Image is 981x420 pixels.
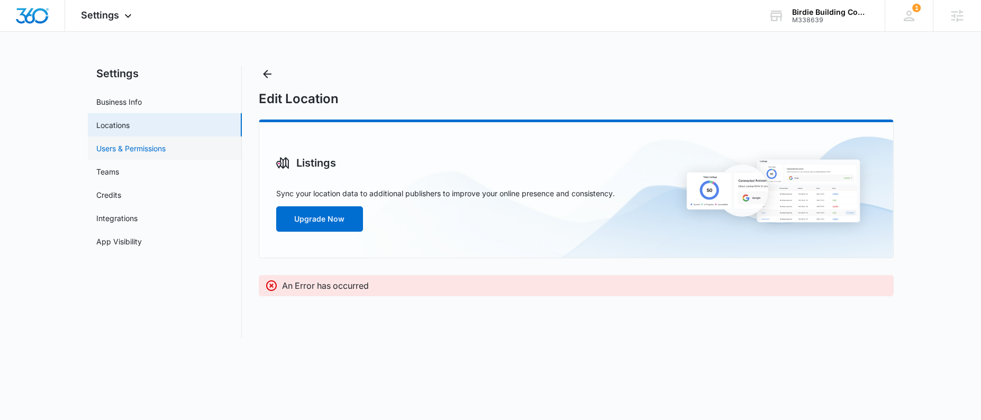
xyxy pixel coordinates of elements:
h2: Settings [88,66,242,81]
a: Integrations [96,213,138,224]
p: Sync your location data to additional publishers to improve your online presence and consistency. [276,188,615,199]
div: account name [792,8,869,16]
div: notifications count [912,4,921,12]
button: Upgrade Now [276,206,363,232]
button: Back [259,66,276,83]
a: App Visibility [96,236,142,247]
a: Credits [96,189,121,200]
span: Settings [81,10,119,21]
h1: Edit Location [259,91,339,107]
a: Locations [96,120,130,131]
div: account id [792,16,869,24]
p: An Error has occurred [282,279,369,292]
a: Users & Permissions [96,143,166,154]
a: Teams [96,166,119,177]
a: Business Info [96,96,142,107]
h3: Listings [296,155,336,171]
span: 1 [912,4,921,12]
